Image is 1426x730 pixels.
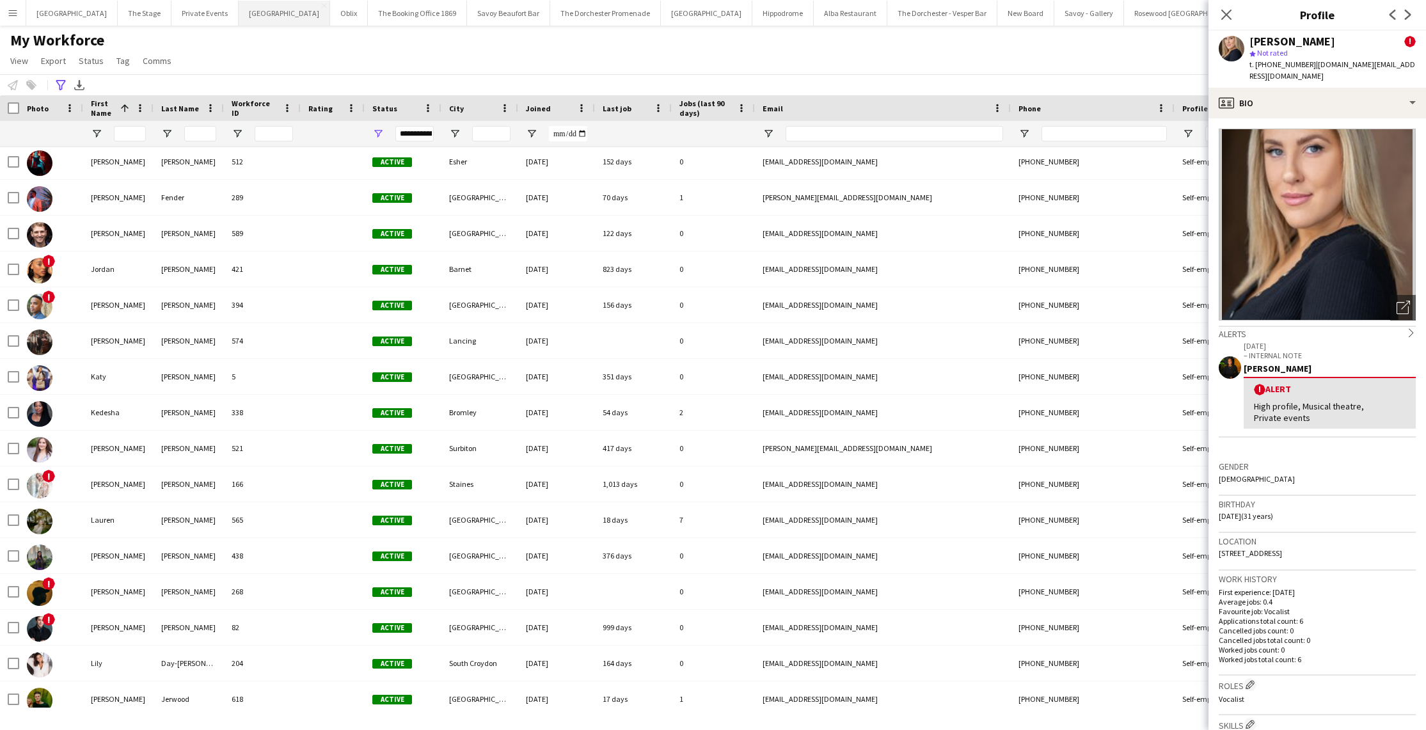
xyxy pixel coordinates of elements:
[372,695,412,704] span: Active
[1011,323,1175,358] div: [PHONE_NUMBER]
[224,144,301,179] div: 512
[1219,587,1416,597] p: First experience: [DATE]
[1011,646,1175,681] div: [PHONE_NUMBER]
[1175,144,1256,179] div: Self-employed Crew
[1175,395,1256,430] div: Self-employed Crew
[1175,216,1256,251] div: Self-employed Crew
[83,287,154,322] div: [PERSON_NAME]
[1175,574,1256,609] div: Self-employed Crew
[27,104,49,113] span: Photo
[1254,383,1406,395] div: Alert
[27,473,52,498] img: Laura Ingham
[755,180,1011,215] div: [PERSON_NAME][EMAIL_ADDRESS][DOMAIN_NAME]
[239,1,330,26] button: [GEOGRAPHIC_DATA]
[472,126,511,141] input: City Filter Input
[224,681,301,717] div: 618
[595,251,672,287] div: 823 days
[595,216,672,251] div: 122 days
[1011,574,1175,609] div: [PHONE_NUMBER]
[672,681,755,717] div: 1
[138,52,177,69] a: Comms
[518,610,595,645] div: [DATE]
[755,287,1011,322] div: [EMAIL_ADDRESS][DOMAIN_NAME]
[1011,502,1175,537] div: [PHONE_NUMBER]
[83,538,154,573] div: [PERSON_NAME]
[372,480,412,489] span: Active
[1175,466,1256,502] div: Self-employed Crew
[595,287,672,322] div: 156 days
[372,337,412,346] span: Active
[661,1,752,26] button: [GEOGRAPHIC_DATA]
[224,538,301,573] div: 438
[441,466,518,502] div: Staines
[36,52,71,69] a: Export
[1390,295,1416,321] div: Open photos pop-in
[372,193,412,203] span: Active
[26,1,118,26] button: [GEOGRAPHIC_DATA]
[449,128,461,139] button: Open Filter Menu
[83,180,154,215] div: [PERSON_NAME]
[1219,678,1416,692] h3: Roles
[595,180,672,215] div: 70 days
[154,610,224,645] div: [PERSON_NAME]
[755,681,1011,717] div: [EMAIL_ADDRESS][DOMAIN_NAME]
[83,466,154,502] div: [PERSON_NAME]
[1249,36,1335,47] div: [PERSON_NAME]
[372,104,397,113] span: Status
[372,587,412,597] span: Active
[91,128,102,139] button: Open Filter Menu
[161,128,173,139] button: Open Filter Menu
[755,395,1011,430] div: [EMAIL_ADDRESS][DOMAIN_NAME]
[595,144,672,179] div: 152 days
[1175,180,1256,215] div: Self-employed Crew
[441,574,518,609] div: [GEOGRAPHIC_DATA]
[518,502,595,537] div: [DATE]
[518,646,595,681] div: [DATE]
[1257,48,1288,58] span: Not rated
[1254,384,1265,395] span: !
[154,216,224,251] div: [PERSON_NAME]
[1011,216,1175,251] div: [PHONE_NUMBER]
[27,222,52,248] img: John Clapper
[154,646,224,681] div: Day-[PERSON_NAME]
[1175,359,1256,394] div: Self-employed Crew
[1208,88,1426,118] div: Bio
[224,323,301,358] div: 574
[1175,610,1256,645] div: Self-employed Crew
[518,251,595,287] div: [DATE]
[1175,251,1256,287] div: Self-employed Crew
[441,323,518,358] div: Lancing
[518,431,595,466] div: [DATE]
[83,431,154,466] div: [PERSON_NAME]
[27,365,52,391] img: Katy Eckland
[1011,431,1175,466] div: [PHONE_NUMBER]
[786,126,1003,141] input: Email Filter Input
[1175,323,1256,358] div: Self-employed Crew
[42,613,55,626] span: !
[330,1,368,26] button: Oblix
[814,1,887,26] button: Alba Restaurant
[1219,573,1416,585] h3: Work history
[755,431,1011,466] div: [PERSON_NAME][EMAIL_ADDRESS][DOMAIN_NAME]
[595,395,672,430] div: 54 days
[154,359,224,394] div: [PERSON_NAME]
[224,574,301,609] div: 268
[1175,646,1256,681] div: Self-employed Crew
[42,577,55,590] span: !
[441,646,518,681] div: South Croydon
[232,128,243,139] button: Open Filter Menu
[1208,6,1426,23] h3: Profile
[83,359,154,394] div: Katy
[1018,104,1041,113] span: Phone
[1219,498,1416,510] h3: Birthday
[42,255,55,267] span: !
[595,502,672,537] div: 18 days
[518,144,595,179] div: [DATE]
[518,323,595,358] div: [DATE]
[1219,536,1416,547] h3: Location
[595,610,672,645] div: 999 days
[672,610,755,645] div: 0
[154,251,224,287] div: [PERSON_NAME]
[161,104,199,113] span: Last Name
[755,466,1011,502] div: [EMAIL_ADDRESS][DOMAIN_NAME]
